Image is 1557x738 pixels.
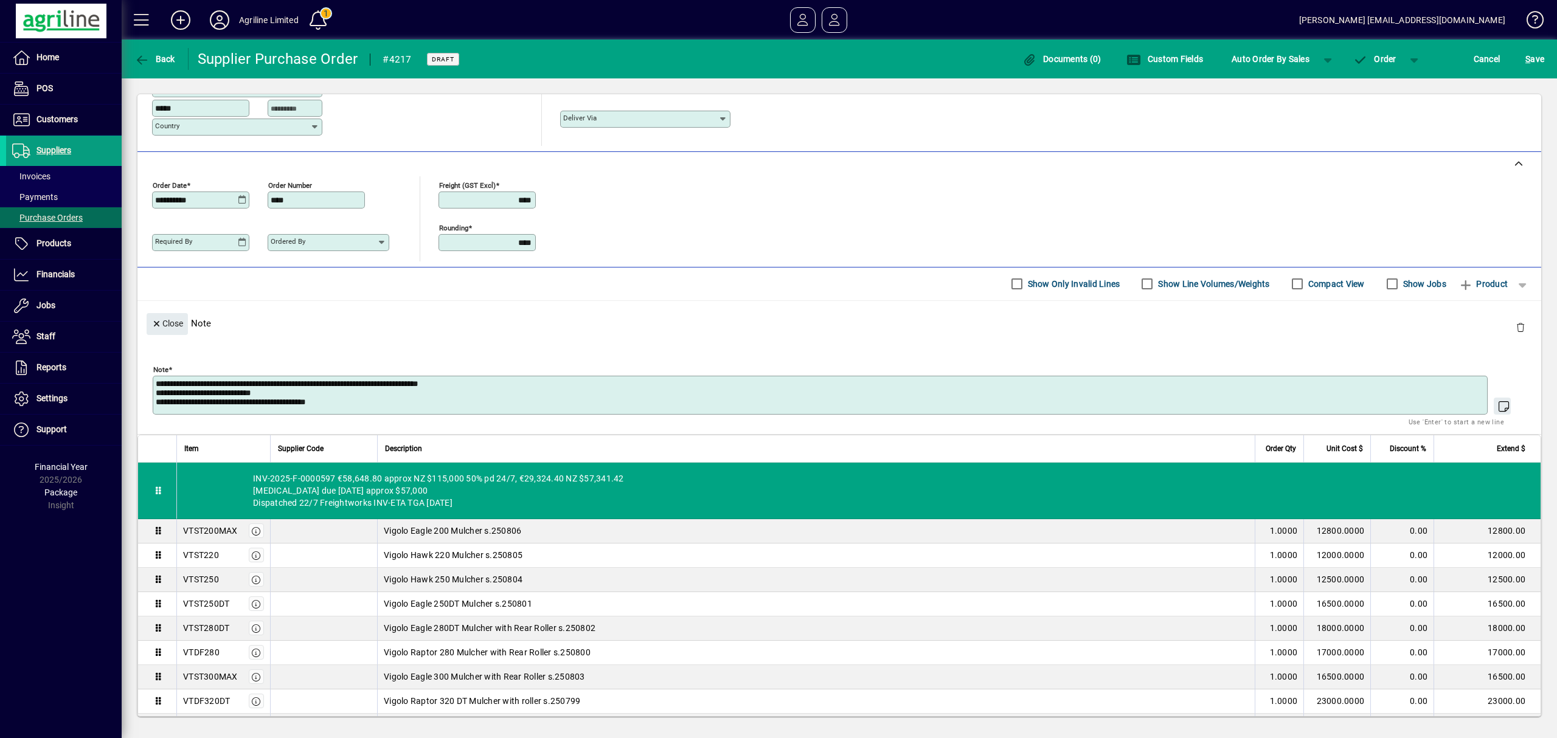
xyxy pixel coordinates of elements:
span: Vigolo Eagle 200 Mulcher s.250806 [384,525,521,537]
td: 17000.00 [1434,641,1541,665]
span: Support [36,424,67,434]
a: Staff [6,322,122,352]
span: Extend $ [1497,442,1525,455]
td: 0.00 [1370,568,1434,592]
a: Knowledge Base [1517,2,1542,42]
div: VTST200MAX [183,525,238,537]
a: Purchase Orders [6,207,122,228]
span: POS [36,83,53,93]
span: Financials [36,269,75,279]
div: Supplier Purchase Order [198,49,358,69]
button: Close [147,313,188,335]
span: Products [36,238,71,248]
mat-label: Order date [153,181,187,189]
span: Item [184,442,199,455]
td: 1.0000 [1255,665,1303,689]
td: 0.00 [1370,714,1434,738]
span: Vigolo Eagle 280DT Mulcher with Rear Roller s.250802 [384,622,595,634]
span: Documents (0) [1022,54,1101,64]
a: Payments [6,187,122,207]
a: Settings [6,384,122,414]
div: VTST300MAX [183,671,238,683]
div: VTST250 [183,573,219,585]
a: Jobs [6,291,122,321]
td: 23000.0000 [1303,689,1370,714]
td: -1.0000 [1255,714,1303,738]
td: 0.00 [1370,641,1434,665]
button: Cancel [1471,48,1503,70]
div: #4217 [383,50,411,69]
div: VTST220 [183,549,219,561]
mat-label: Freight (GST excl) [439,181,496,189]
td: 0.00 [1370,592,1434,616]
button: Order [1347,48,1403,70]
span: Product [1458,274,1508,294]
td: 1.0000 [1255,592,1303,616]
a: Products [6,229,122,259]
span: Description [385,442,422,455]
app-page-header-button: Close [144,318,191,329]
mat-label: Rounding [439,223,468,232]
app-page-header-button: Back [122,48,189,70]
span: Vigolo Hawk 220 Mulcher s.250805 [384,549,522,561]
span: Jobs [36,300,55,310]
div: [PERSON_NAME] [EMAIL_ADDRESS][DOMAIN_NAME] [1299,10,1505,30]
td: 12500.00 [1434,568,1541,592]
a: Invoices [6,166,122,187]
span: Custom Fields [1126,54,1203,64]
button: Product [1452,273,1514,295]
label: Show Jobs [1401,278,1446,290]
span: Customers [36,114,78,124]
td: 16500.00 [1434,592,1541,616]
td: -15000.00 [1434,714,1541,738]
td: 1.0000 [1255,543,1303,568]
span: Purchase Orders [12,213,83,222]
span: Home [36,52,59,62]
div: VTDF320DT [183,695,230,707]
td: 18000.00 [1434,616,1541,641]
td: 1.0000 [1255,568,1303,592]
td: 1.0000 [1255,519,1303,543]
td: 12500.0000 [1303,568,1370,592]
span: Vigolo Eagle 250DT Mulcher s.250801 [384,598,532,610]
button: Add [161,9,200,31]
span: Close [151,314,183,334]
mat-label: Country [155,122,179,130]
div: VTDF280 [183,646,220,658]
td: 16500.0000 [1303,592,1370,616]
button: Auto Order By Sales [1226,48,1316,70]
button: Back [131,48,178,70]
td: 1.0000 [1255,641,1303,665]
div: VTST250DT [183,598,229,610]
span: Auto Order By Sales [1232,49,1309,69]
span: Discount % [1390,442,1426,455]
span: Package [44,488,77,497]
td: 12800.0000 [1303,519,1370,543]
button: Profile [200,9,239,31]
span: Suppliers [36,145,71,155]
td: 17000.0000 [1303,641,1370,665]
label: Show Line Volumes/Weights [1156,278,1269,290]
a: Financials [6,260,122,290]
td: 12800.00 [1434,519,1541,543]
button: Save [1522,48,1547,70]
span: Settings [36,393,68,403]
td: 1.0000 [1255,616,1303,641]
div: VTST280DT [183,622,229,634]
span: Order Qty [1266,442,1296,455]
td: 12000.00 [1434,543,1541,568]
button: Delete [1506,313,1535,342]
td: 12000.0000 [1303,543,1370,568]
span: Order [1353,54,1396,64]
mat-label: Required by [155,237,192,246]
span: Staff [36,331,55,341]
td: 0.00 [1370,519,1434,543]
span: Vigolo Raptor 320 DT Mulcher with roller s.250799 [384,695,580,707]
span: Vigolo Eagle 300 Mulcher with Rear Roller s.250803 [384,671,585,683]
td: 1.0000 [1255,689,1303,714]
label: Show Only Invalid Lines [1025,278,1120,290]
div: Agriline Limited [239,10,299,30]
span: Invoices [12,171,50,181]
div: Note [137,301,1541,345]
app-page-header-button: Delete [1506,322,1535,333]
